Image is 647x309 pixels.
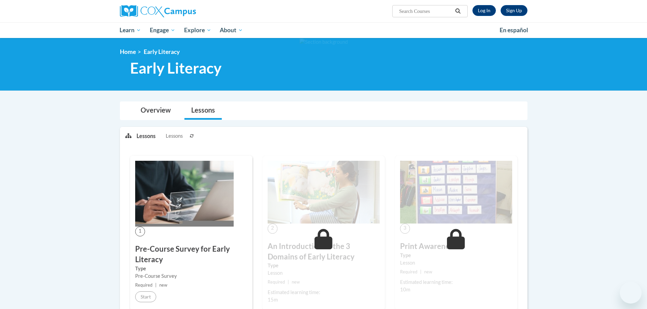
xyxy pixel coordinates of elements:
a: Register [501,5,527,16]
span: new [159,283,167,288]
h3: Print Awareness [400,241,512,252]
a: Engage [145,22,180,38]
div: Estimated learning time: [400,278,512,286]
span: | [288,279,289,285]
a: Explore [180,22,216,38]
span: | [420,269,421,274]
div: Estimated learning time: [268,289,380,296]
input: Search Courses [398,7,453,15]
img: Course Image [400,161,512,224]
label: Type [135,265,247,272]
a: Log In [472,5,496,16]
span: Early Literacy [130,59,221,77]
a: Home [120,48,136,55]
span: Early Literacy [144,48,180,55]
span: Learn [120,26,141,34]
span: Required [400,269,417,274]
a: Learn [115,22,146,38]
label: Type [400,252,512,259]
span: 10m [400,287,410,292]
span: 1 [135,227,145,236]
img: Section background [300,38,348,46]
a: En español [495,23,533,37]
span: | [155,283,157,288]
img: Cox Campus [120,5,196,17]
button: Start [135,291,156,302]
div: Lesson [400,259,512,267]
a: Cox Campus [120,5,249,17]
div: Main menu [110,22,538,38]
a: About [215,22,247,38]
h3: An Introduction to the 3 Domains of Early Literacy [268,241,380,262]
a: Lessons [184,102,222,120]
span: new [292,279,300,285]
span: 3 [400,224,410,233]
h3: Pre-Course Survey for Early Literacy [135,244,247,265]
div: Lesson [268,269,380,277]
button: Search [453,7,463,15]
iframe: Button to launch messaging window [620,282,642,304]
a: Overview [134,102,178,120]
p: Lessons [137,132,156,140]
span: Explore [184,26,211,34]
div: Pre-Course Survey [135,272,247,280]
span: En español [500,26,528,34]
span: About [220,26,243,34]
span: Required [135,283,152,288]
span: Lessons [166,132,183,140]
span: 15m [268,297,278,303]
span: Engage [150,26,175,34]
img: Course Image [135,161,234,227]
span: new [424,269,432,274]
span: Required [268,279,285,285]
span: 2 [268,224,277,233]
label: Type [268,262,380,269]
img: Course Image [268,161,380,224]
